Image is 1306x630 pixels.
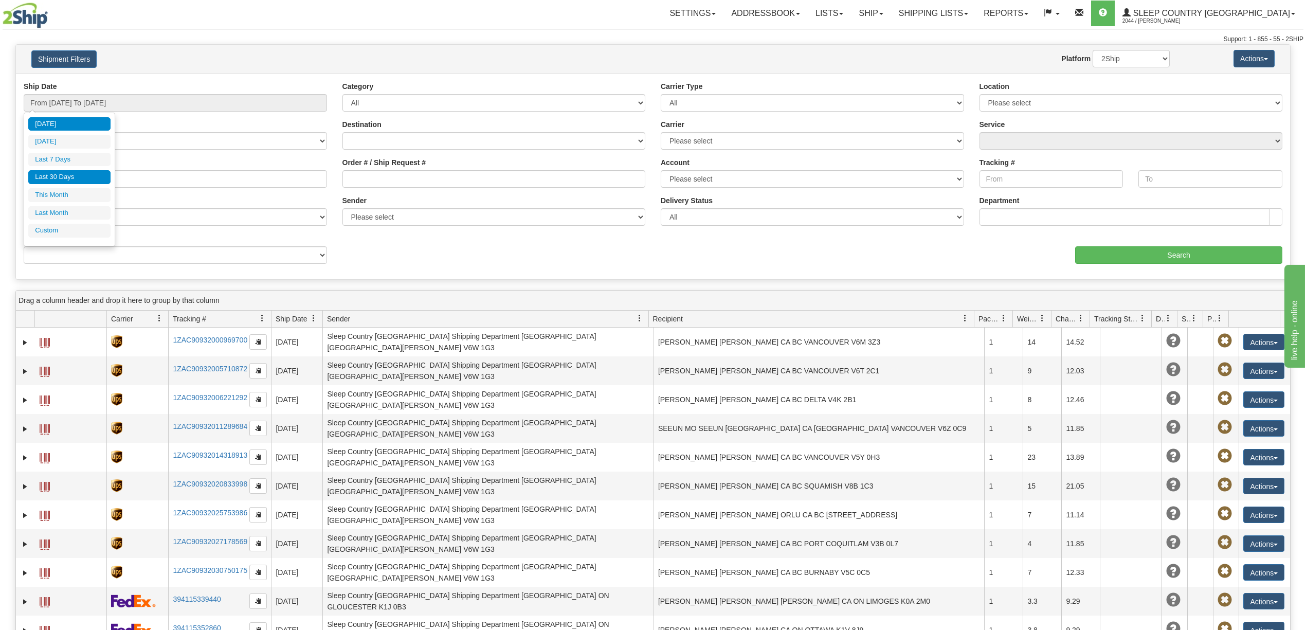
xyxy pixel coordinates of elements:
span: Pickup Not Assigned [1218,507,1232,521]
td: 1 [984,385,1023,414]
a: Label [40,420,50,436]
button: Shipment Filters [31,50,97,68]
td: [PERSON_NAME] [PERSON_NAME] CA BC VANCOUVER V6M 3Z3 [654,328,985,356]
td: [DATE] [271,443,322,472]
img: 2 - FedEx [111,595,156,607]
label: Department [980,195,1020,206]
td: 1 [984,529,1023,558]
a: Label [40,362,50,379]
td: 21.05 [1061,472,1100,500]
td: Sleep Country [GEOGRAPHIC_DATA] Shipping Department [GEOGRAPHIC_DATA] [GEOGRAPHIC_DATA][PERSON_NA... [322,500,654,529]
a: Label [40,391,50,407]
a: Tracking # filter column settings [253,310,271,327]
td: Sleep Country [GEOGRAPHIC_DATA] Shipping Department [GEOGRAPHIC_DATA] [GEOGRAPHIC_DATA][PERSON_NA... [322,414,654,443]
a: Sleep Country [GEOGRAPHIC_DATA] 2044 / [PERSON_NAME] [1115,1,1303,26]
td: 5 [1023,414,1061,443]
td: [PERSON_NAME] [PERSON_NAME] CA BC PORT COQUITLAM V3B 0L7 [654,529,985,558]
td: 1 [984,443,1023,472]
a: Expand [20,597,30,607]
span: Unknown [1166,449,1181,463]
a: Reports [976,1,1036,26]
td: [DATE] [271,558,322,587]
label: Account [661,157,690,168]
input: Search [1075,246,1282,264]
td: 3.3 [1023,587,1061,616]
td: 9.29 [1061,587,1100,616]
button: Copy to clipboard [249,478,267,494]
span: Unknown [1166,420,1181,435]
button: Actions [1243,564,1284,581]
button: Copy to clipboard [249,565,267,580]
img: 8 - UPS [111,451,122,463]
a: Shipment Issues filter column settings [1185,310,1203,327]
td: [DATE] [271,529,322,558]
button: Actions [1243,593,1284,609]
a: Tracking Status filter column settings [1134,310,1151,327]
td: [PERSON_NAME] [PERSON_NAME] CA BC DELTA V4K 2B1 [654,385,985,414]
span: Sender [327,314,350,324]
span: Carrier [111,314,133,324]
a: Ship Date filter column settings [305,310,322,327]
img: logo2044.jpg [3,3,48,28]
td: Sleep Country [GEOGRAPHIC_DATA] Shipping Department [GEOGRAPHIC_DATA] ON GLOUCESTER K1J 0B3 [322,587,654,616]
a: Delivery Status filter column settings [1159,310,1177,327]
span: Shipment Issues [1182,314,1190,324]
td: Sleep Country [GEOGRAPHIC_DATA] Shipping Department [GEOGRAPHIC_DATA] [GEOGRAPHIC_DATA][PERSON_NA... [322,328,654,356]
a: 1ZAC90932020833998 [173,480,247,488]
span: Pickup Not Assigned [1218,564,1232,579]
a: 1ZAC90932030750175 [173,566,247,574]
input: To [1138,170,1282,188]
span: Tracking # [173,314,206,324]
img: 8 - UPS [111,335,122,348]
label: Service [980,119,1005,130]
td: 11.14 [1061,500,1100,529]
td: Sleep Country [GEOGRAPHIC_DATA] Shipping Department [GEOGRAPHIC_DATA] [GEOGRAPHIC_DATA][PERSON_NA... [322,385,654,414]
span: Ship Date [276,314,307,324]
td: [DATE] [271,472,322,500]
td: Sleep Country [GEOGRAPHIC_DATA] Shipping Department [GEOGRAPHIC_DATA] [GEOGRAPHIC_DATA][PERSON_NA... [322,472,654,500]
td: 15 [1023,472,1061,500]
button: Copy to clipboard [249,449,267,465]
a: Label [40,506,50,523]
button: Copy to clipboard [249,334,267,350]
td: 12.03 [1061,356,1100,385]
label: Order # / Ship Request # [342,157,426,168]
label: Category [342,81,374,92]
a: 1ZAC90932006221292 [173,393,247,402]
td: [PERSON_NAME] [PERSON_NAME] CA BC BURNABY V5C 0C5 [654,558,985,587]
td: [PERSON_NAME] [PERSON_NAME] CA BC VANCOUVER V5Y 0H3 [654,443,985,472]
div: live help - online [8,6,95,19]
label: Ship Date [24,81,57,92]
span: Unknown [1166,363,1181,377]
span: Packages [978,314,1000,324]
a: Recipient filter column settings [956,310,974,327]
td: [DATE] [271,328,322,356]
iframe: chat widget [1282,262,1305,367]
li: This Month [28,188,111,202]
span: Pickup Not Assigned [1218,593,1232,607]
button: Copy to clipboard [249,507,267,523]
a: Expand [20,568,30,578]
td: [PERSON_NAME] [PERSON_NAME] [PERSON_NAME] CA ON LIMOGES K0A 2M0 [654,587,985,616]
a: Expand [20,337,30,348]
td: 9 [1023,356,1061,385]
a: Expand [20,510,30,520]
a: 1ZAC90932027178569 [173,537,247,546]
td: Sleep Country [GEOGRAPHIC_DATA] Shipping Department [GEOGRAPHIC_DATA] [GEOGRAPHIC_DATA][PERSON_NA... [322,356,654,385]
button: Actions [1234,50,1275,67]
td: SEEUN MO SEEUN [GEOGRAPHIC_DATA] CA [GEOGRAPHIC_DATA] VANCOUVER V6Z 0C9 [654,414,985,443]
td: 12.46 [1061,385,1100,414]
a: Settings [662,1,723,26]
button: Actions [1243,535,1284,552]
td: 1 [984,472,1023,500]
a: Sender filter column settings [631,310,648,327]
label: Tracking # [980,157,1015,168]
span: Tracking Status [1094,314,1139,324]
label: Delivery Status [661,195,713,206]
span: Unknown [1166,478,1181,492]
td: 1 [984,356,1023,385]
a: 394115339440 [173,595,221,603]
button: Copy to clipboard [249,593,267,609]
td: [DATE] [271,500,322,529]
td: Sleep Country [GEOGRAPHIC_DATA] Shipping Department [GEOGRAPHIC_DATA] [GEOGRAPHIC_DATA][PERSON_NA... [322,558,654,587]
